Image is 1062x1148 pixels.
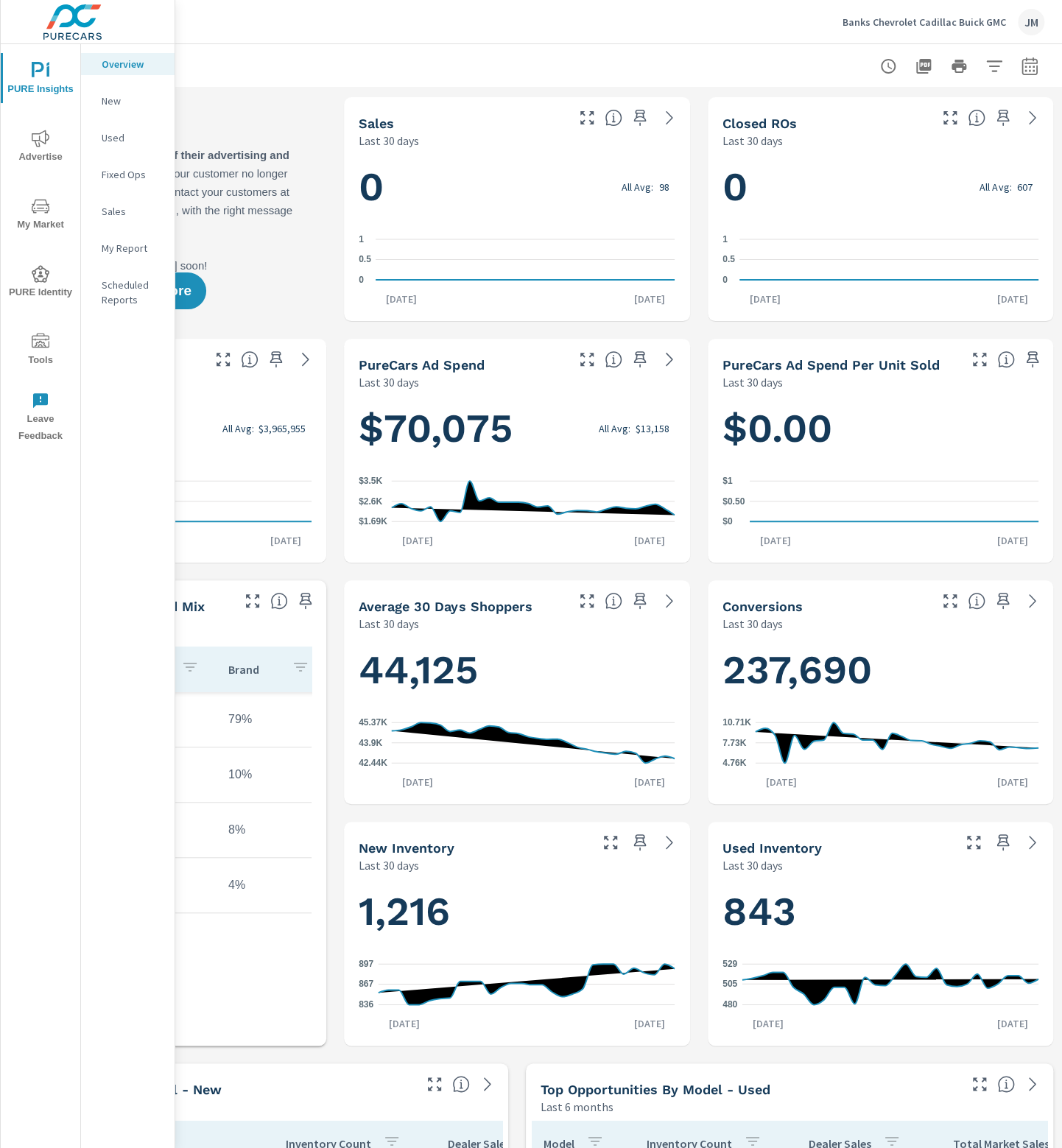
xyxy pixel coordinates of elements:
p: [DATE] [987,775,1038,789]
h1: 1,216 [359,887,675,937]
p: [DATE] [624,292,675,306]
p: 607 [1017,181,1033,193]
p: Last 30 days [722,856,783,874]
span: A rolling 30 day total of daily Shoppers on the dealership website, averaged over the selected da... [605,592,622,610]
p: [DATE] [392,533,443,548]
text: 1 [722,234,728,244]
span: Save this to your personalized report [991,589,1015,613]
span: Advertise [5,130,76,166]
h5: PureCars Ad Spend [359,357,484,373]
span: Total sales revenue over the selected date range. [Source: This data is sourced from the dealer’s... [241,351,259,368]
a: See more details in report [294,348,317,371]
span: Number of Repair Orders Closed by the selected dealership group over the selected time range. [So... [968,109,985,127]
button: Select Date Range [1015,52,1044,81]
p: Sales [102,204,163,219]
p: All Avg: [980,181,1011,193]
h5: Sales [359,116,394,131]
a: See more details in report [658,831,681,854]
div: Overview [81,53,175,75]
button: Make Fullscreen [241,589,264,613]
button: Make Fullscreen [575,106,599,130]
p: All Avg: [222,423,254,434]
p: $3,965,955 [259,423,306,434]
a: See more details in report [658,589,681,613]
h5: Top Opportunities by Model - Used [541,1082,770,1097]
text: 836 [359,999,373,1010]
p: All Avg: [598,423,630,434]
span: Save this to your personalized report [628,589,652,613]
p: [DATE] [742,1016,793,1031]
button: Make Fullscreen [211,348,235,371]
h1: $70,075 [359,404,675,454]
p: All Avg: [622,181,653,193]
span: Save this to your personalized report [628,348,652,371]
p: [DATE] [739,292,791,306]
p: Last 30 days [359,373,419,391]
h1: 843 [722,887,1038,937]
span: PURE Insights [5,62,76,98]
text: 0.5 [359,255,371,265]
span: Save this to your personalized report [991,106,1015,130]
button: Make Fullscreen [938,589,962,613]
text: 867 [359,979,373,989]
text: 505 [722,979,737,989]
h1: 237,690 [722,645,1038,695]
td: 79% [217,701,327,738]
p: Last 30 days [359,615,419,633]
h1: 0 [359,162,675,212]
a: See more details in report [658,106,681,130]
a: See more details in report [476,1072,499,1096]
text: 42.44K [359,758,387,768]
p: [DATE] [379,1016,430,1031]
span: My Market [5,197,76,233]
span: Save this to your personalized report [1021,348,1044,371]
span: Leave Feedback [5,392,76,445]
h1: $0.00 [722,404,1038,454]
text: $0.50 [722,496,745,507]
span: Save this to your personalized report [628,106,652,130]
div: Scheduled Reports [81,274,175,311]
span: PURE Identity [5,265,76,301]
text: $0 [722,516,733,527]
p: Used [102,130,163,145]
p: Last 30 days [359,132,419,149]
p: [DATE] [987,292,1038,306]
span: Average cost of advertising per each vehicle sold at the dealer over the selected date range. The... [997,351,1015,368]
p: New [102,94,163,108]
h1: 44,125 [359,645,675,695]
p: $13,158 [636,423,669,434]
text: 0 [359,275,364,285]
div: Used [81,127,175,149]
p: [DATE] [755,775,806,789]
text: 4.76K [722,758,746,768]
text: 480 [722,999,737,1010]
text: 0 [722,275,728,285]
td: 10% [217,756,327,793]
text: 0.5 [722,255,735,265]
p: Last 30 days [359,856,419,874]
text: 1 [359,234,364,244]
div: Fixed Ops [81,163,175,186]
span: Number of vehicles sold by the dealership over the selected date range. [Source: This data is sou... [605,109,622,127]
span: Save this to your personalized report [294,589,317,613]
div: nav menu [1,44,80,451]
div: My Report [81,237,175,259]
p: [DATE] [392,775,443,789]
span: This table looks at how you compare to the amount of budget you spend per channel as opposed to y... [270,592,288,610]
p: Last 30 days [722,373,783,391]
span: Save this to your personalized report [264,348,288,371]
p: Overview [102,57,163,71]
text: 897 [359,959,373,969]
p: [DATE] [624,775,675,789]
button: Make Fullscreen [938,106,962,130]
p: Last 30 days [722,132,783,149]
h5: Closed ROs [722,116,797,131]
h5: PureCars Ad Spend Per Unit Sold [722,357,940,373]
button: Make Fullscreen [575,348,599,371]
text: 529 [722,959,737,969]
button: "Export Report to PDF" [909,52,938,81]
button: Apply Filters [980,52,1009,81]
h5: Conversions [722,599,803,614]
text: 7.73K [722,738,746,748]
text: $1.69K [359,516,387,527]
